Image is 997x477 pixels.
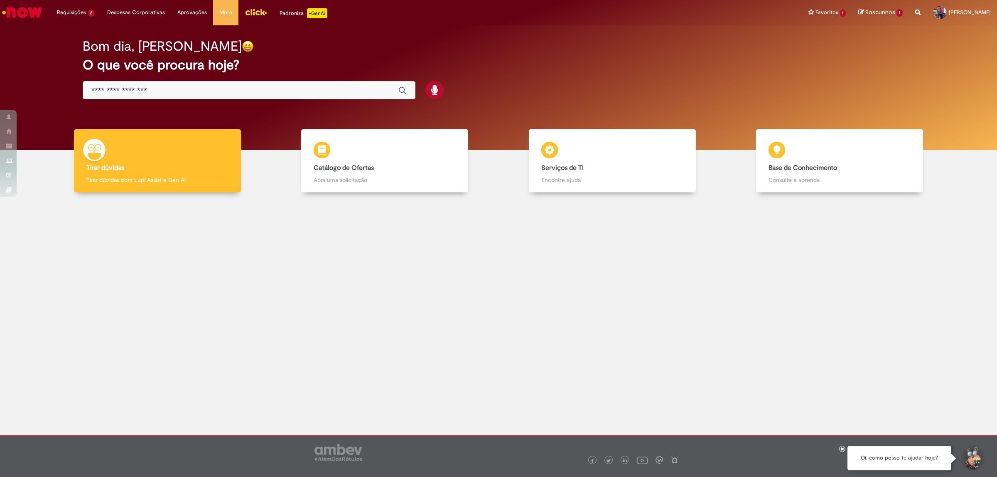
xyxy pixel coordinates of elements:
b: Catálogo de Ofertas [314,164,374,172]
p: +GenAi [307,8,327,18]
a: Base de Conhecimento Consulte e aprenda [726,129,954,193]
img: logo_footer_ambev_rotulo_gray.png [314,444,362,461]
img: logo_footer_linkedin.png [623,458,627,463]
span: Aprovações [177,8,207,17]
div: Oi, como posso te ajudar hoje? [847,446,951,470]
b: Tirar dúvidas [86,164,124,172]
a: Rascunhos [858,9,903,17]
a: Tirar dúvidas Tirar dúvidas com Lupi Assist e Gen Ai [44,129,271,193]
p: Encontre ajuda [541,176,683,184]
span: 1 [896,9,903,17]
span: Rascunhos [865,8,895,16]
span: More [219,8,232,17]
span: 1 [840,10,846,17]
b: Serviços de TI [541,164,584,172]
img: ServiceNow [1,4,44,21]
p: Abra uma solicitação [314,176,456,184]
h2: Bom dia, [PERSON_NAME] [83,39,242,54]
button: Iniciar Conversa de Suporte [960,446,985,471]
img: happy-face.png [242,40,254,52]
a: Catálogo de Ofertas Abra uma solicitação [271,129,499,193]
img: logo_footer_twitter.png [607,459,611,463]
span: [PERSON_NAME] [949,9,991,16]
p: Consulte e aprenda [769,176,911,184]
h2: O que você procura hoje? [83,58,914,72]
b: Base de Conhecimento [769,164,837,172]
img: logo_footer_youtube.png [637,455,648,465]
span: Favoritos [815,8,838,17]
div: Padroniza [280,8,327,18]
img: logo_footer_workplace.png [656,456,663,464]
p: Tirar dúvidas com Lupi Assist e Gen Ai [86,176,228,184]
a: Serviços de TI Encontre ajuda [498,129,726,193]
span: 2 [88,10,95,17]
img: logo_footer_facebook.png [590,459,594,463]
span: Despesas Corporativas [107,8,165,17]
img: logo_footer_naosei.png [671,456,678,464]
span: Requisições [57,8,86,17]
img: click_logo_yellow_360x200.png [245,6,267,18]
